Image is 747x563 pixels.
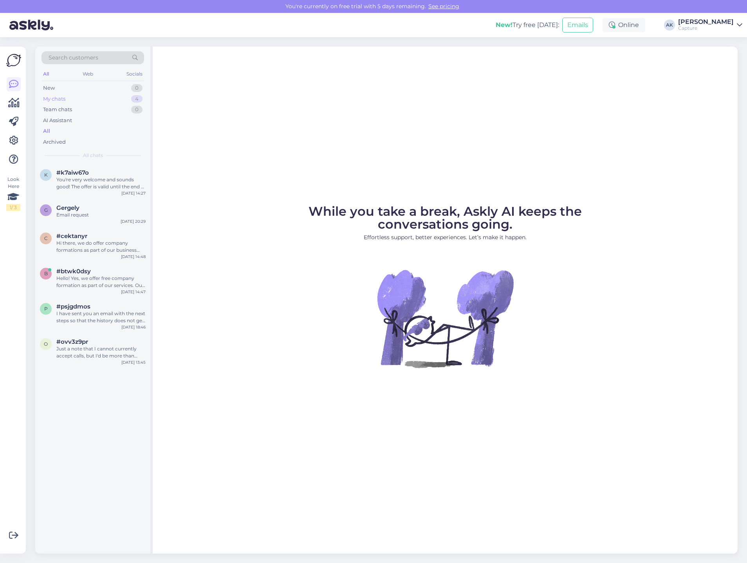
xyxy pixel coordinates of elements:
[83,152,103,159] span: All chats
[56,211,146,218] div: Email request
[121,289,146,295] div: [DATE] 14:47
[43,138,66,146] div: Archived
[56,338,88,345] span: #ovv3z9pr
[56,275,146,289] div: Hello! Yes, we offer free company formation as part of our services. Our virtual business address...
[562,18,593,32] button: Emails
[43,127,50,135] div: All
[121,324,146,330] div: [DATE] 18:46
[56,204,79,211] span: Gergely
[44,235,48,241] span: c
[121,359,146,365] div: [DATE] 13:45
[496,20,559,30] div: Try free [DATE]:
[121,254,146,260] div: [DATE] 14:48
[309,204,582,232] span: While you take a break, Askly AI keeps the conversations going.
[6,204,20,211] div: 1 / 3
[43,106,72,114] div: Team chats
[121,190,146,196] div: [DATE] 14:27
[44,306,48,312] span: p
[56,240,146,254] div: Hi there, we do offer company formations as part of our business address annual plan (OÜ/limited ...
[131,106,143,114] div: 0
[56,345,146,359] div: Just a note that I cannot currently accept calls, but I'd be more than happy to message you
[81,69,95,79] div: Web
[56,303,90,310] span: #psjgdmos
[43,84,55,92] div: New
[678,25,734,31] div: Capture
[43,117,72,125] div: AI Assistant
[131,84,143,92] div: 0
[44,207,48,213] span: G
[6,53,21,68] img: Askly Logo
[44,271,48,276] span: b
[125,69,144,79] div: Socials
[56,233,87,240] span: #cektanyr
[678,19,742,31] a: [PERSON_NAME]Capture
[43,95,65,103] div: My chats
[678,19,734,25] div: [PERSON_NAME]
[131,95,143,103] div: 4
[426,3,462,10] a: See pricing
[375,248,516,389] img: No Chat active
[44,172,48,178] span: k
[56,169,89,176] span: #k7aiw67o
[49,54,98,62] span: Search customers
[56,176,146,190] div: You're very welcome and sounds good! The offer is valid until the end of September or when 18 rem...
[6,176,20,211] div: Look Here
[44,341,48,347] span: o
[121,218,146,224] div: [DATE] 20:29
[273,233,617,242] p: Effortless support, better experiences. Let’s make it happen.
[56,268,91,275] span: #btwk0dsy
[664,20,675,31] div: AK
[603,18,645,32] div: Online
[496,21,512,29] b: New!
[41,69,51,79] div: All
[56,310,146,324] div: I have sent you an email with the next steps so that the history does not get lost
